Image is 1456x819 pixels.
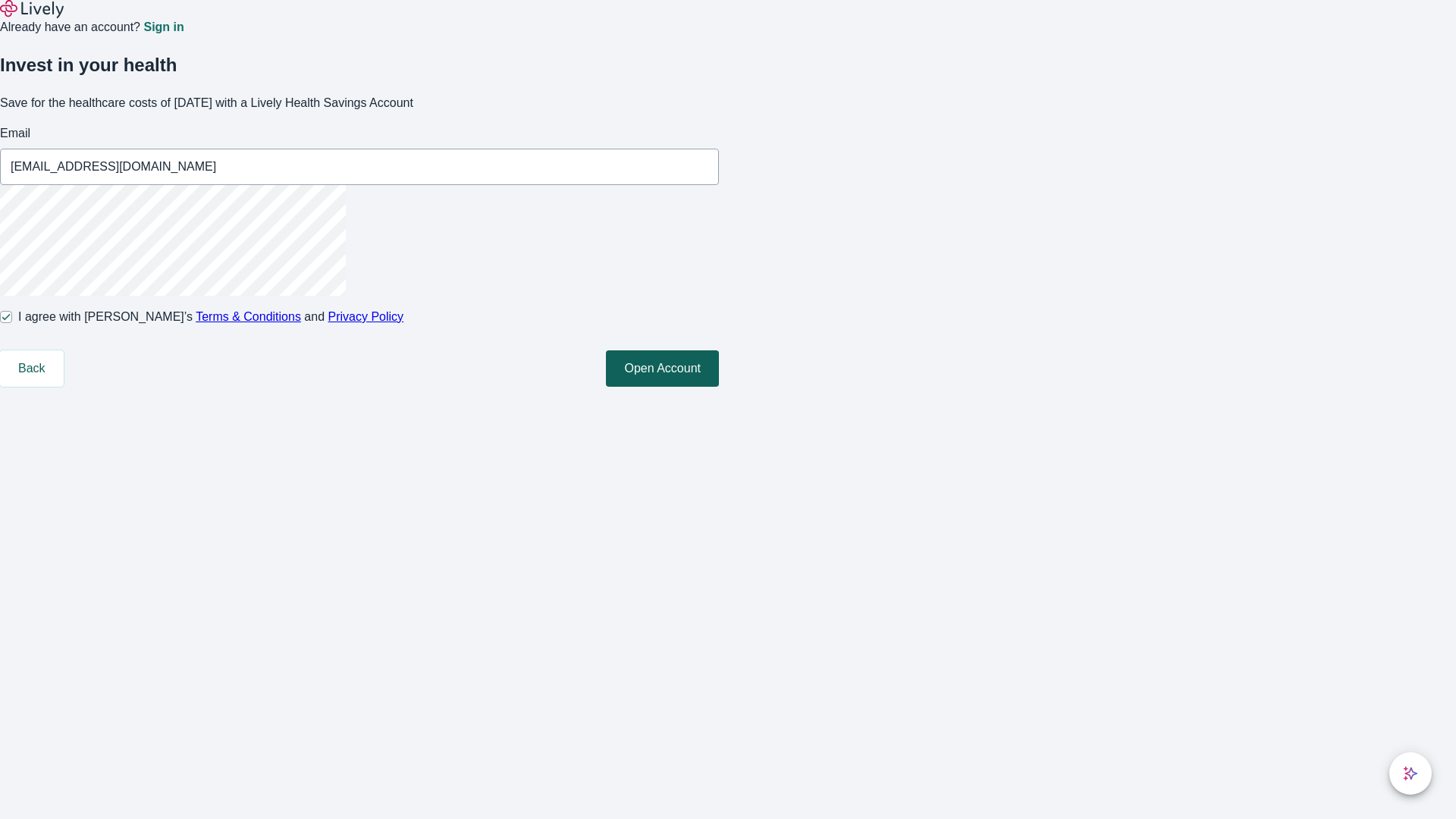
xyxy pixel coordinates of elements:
button: Open Account [606,350,719,387]
a: Privacy Policy [328,310,404,323]
span: I agree with [PERSON_NAME]’s and [18,308,403,326]
a: Sign in [143,21,184,33]
button: chat [1389,752,1432,795]
svg: Lively AI Assistant [1403,766,1418,781]
a: Terms & Conditions [196,310,301,323]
